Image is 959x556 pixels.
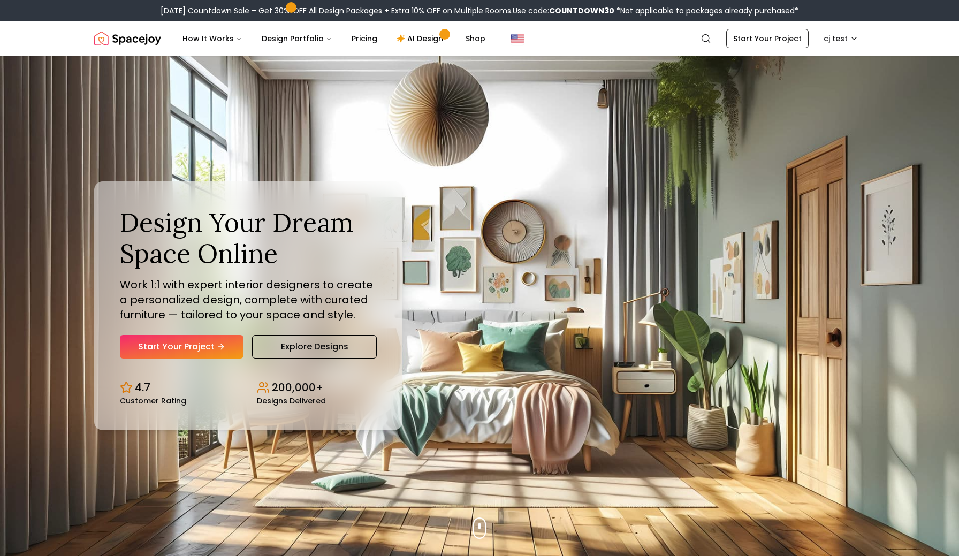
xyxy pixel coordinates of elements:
img: United States [511,32,524,45]
a: Explore Designs [252,335,377,359]
div: [DATE] Countdown Sale – Get 30% OFF All Design Packages + Extra 10% OFF on Multiple Rooms. [161,5,798,16]
b: COUNTDOWN30 [549,5,614,16]
h1: Design Your Dream Space Online [120,207,377,269]
nav: Global [94,21,865,56]
small: Designs Delivered [257,397,326,405]
p: Work 1:1 with expert interior designers to create a personalized design, complete with curated fu... [120,277,377,322]
button: cj test [817,29,865,48]
button: How It Works [174,28,251,49]
a: Spacejoy [94,28,161,49]
a: Shop [457,28,494,49]
p: 4.7 [135,380,150,395]
span: *Not applicable to packages already purchased* [614,5,798,16]
p: 200,000+ [272,380,323,395]
a: AI Design [388,28,455,49]
a: Start Your Project [120,335,243,359]
span: Use code: [513,5,614,16]
small: Customer Rating [120,397,186,405]
button: Design Portfolio [253,28,341,49]
img: Spacejoy Logo [94,28,161,49]
a: Pricing [343,28,386,49]
a: Start Your Project [726,29,809,48]
nav: Main [174,28,494,49]
div: Design stats [120,371,377,405]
